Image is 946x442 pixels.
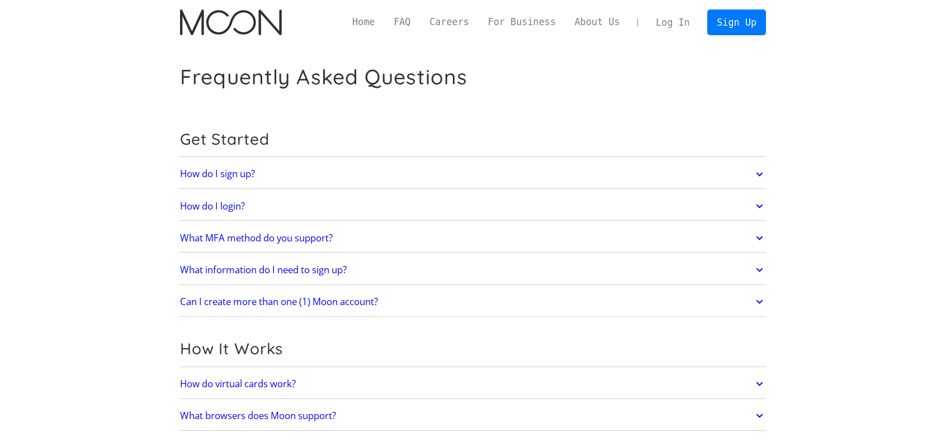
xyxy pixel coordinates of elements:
[180,9,281,35] img: Moon Logo
[565,15,630,29] a: About Us
[343,15,384,29] a: Home
[479,15,565,29] a: For Business
[646,10,699,35] a: Log In
[180,130,766,149] h2: Get Started
[180,226,766,250] a: What MFA method do you support?
[180,404,766,427] a: What browsers does Moon support?
[384,15,420,29] a: FAQ
[707,9,765,35] a: Sign Up
[180,194,766,218] a: How do I login?
[180,296,378,307] h2: Can I create more than one (1) Moon account?
[180,372,766,396] a: How do virtual cards work?
[180,410,336,421] h2: What browsers does Moon support?
[420,15,478,29] a: Careers
[180,163,766,186] a: How do I sign up?
[180,232,333,244] h2: What MFA method do you support?
[180,290,766,313] a: Can I create more than one (1) Moon account?
[180,258,766,282] a: What information do I need to sign up?
[180,339,766,358] h2: How It Works
[180,378,296,389] h2: How do virtual cards work?
[180,201,245,212] h2: How do I login?
[180,9,281,35] a: home
[180,168,255,179] h2: How do I sign up?
[180,64,467,89] h1: Frequently Asked Questions
[180,264,347,275] h2: What information do I need to sign up?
